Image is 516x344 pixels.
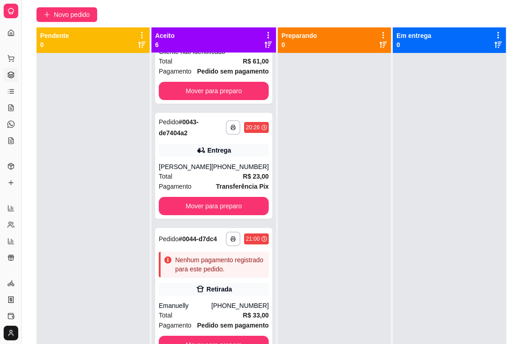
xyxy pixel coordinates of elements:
[159,162,211,171] div: [PERSON_NAME]
[211,162,269,171] div: [PHONE_NUMBER]
[54,10,90,20] span: Novo pedido
[197,68,269,75] strong: Pedido sem pagamento
[197,322,269,329] strong: Pedido sem pagamento
[40,40,69,49] p: 0
[179,235,217,243] strong: # 0044-d7dc4
[159,66,192,76] span: Pagamento
[159,320,192,330] span: Pagamento
[159,118,198,137] strong: # 0043-de7404a2
[159,197,269,215] button: Mover para preparo
[207,285,232,294] div: Retirada
[208,146,231,155] div: Entrega
[44,11,50,18] span: plus
[243,58,269,65] strong: R$ 61,00
[216,183,269,190] strong: Transferência Pix
[396,40,431,49] p: 0
[36,7,97,22] button: Novo pedido
[211,301,269,310] div: [PHONE_NUMBER]
[243,173,269,180] strong: R$ 23,00
[281,31,317,40] p: Preparando
[159,235,179,243] span: Pedido
[155,31,175,40] p: Aceito
[159,171,172,181] span: Total
[159,118,179,126] span: Pedido
[159,310,172,320] span: Total
[175,255,265,274] div: Nenhum pagamento registrado para este pedido.
[246,124,260,131] div: 20:26
[159,82,269,100] button: Mover para preparo
[155,40,175,49] p: 6
[396,31,431,40] p: Em entrega
[40,31,69,40] p: Pendente
[159,181,192,191] span: Pagamento
[159,301,211,310] div: Emanuelly
[159,56,172,66] span: Total
[243,312,269,319] strong: R$ 33,00
[246,235,260,243] div: 21:00
[281,40,317,49] p: 0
